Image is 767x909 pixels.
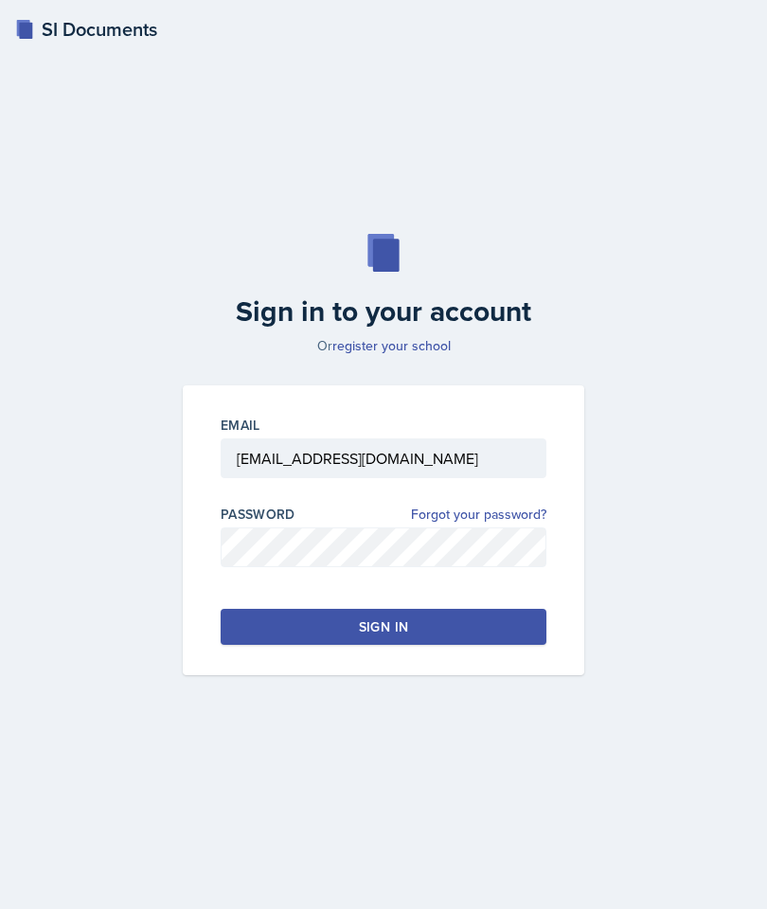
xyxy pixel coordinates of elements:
[221,438,546,478] input: Email
[171,336,596,355] p: Or
[221,416,260,435] label: Email
[359,617,408,636] div: Sign in
[221,505,295,524] label: Password
[332,336,451,355] a: register your school
[15,15,157,44] a: SI Documents
[221,609,546,645] button: Sign in
[411,505,546,525] a: Forgot your password?
[171,294,596,329] h2: Sign in to your account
